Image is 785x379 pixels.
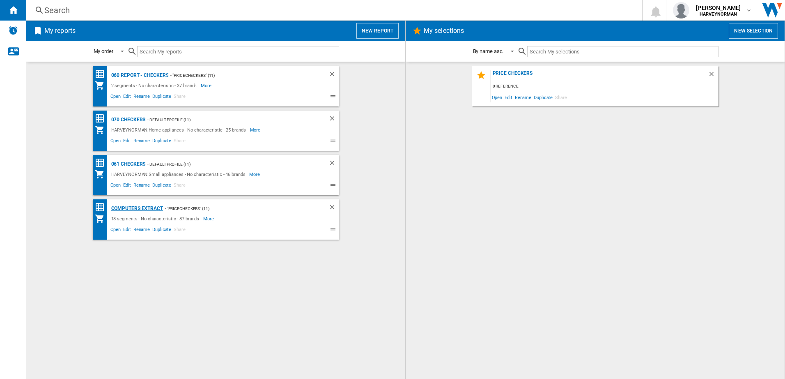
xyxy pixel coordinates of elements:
[503,92,514,103] span: Edit
[8,25,18,35] img: alerts-logo.svg
[132,181,151,191] span: Rename
[203,214,215,224] span: More
[95,113,109,124] div: Price Matrix
[122,181,132,191] span: Edit
[172,92,187,102] span: Share
[132,137,151,147] span: Rename
[533,92,554,103] span: Duplicate
[491,92,504,103] span: Open
[109,92,122,102] span: Open
[328,159,339,169] div: Delete
[95,202,109,213] div: Price Matrix
[356,23,399,39] button: New report
[95,169,109,179] div: My Assortment
[700,12,737,17] b: HARVEYNORMAN
[328,115,339,125] div: Delete
[44,5,621,16] div: Search
[109,81,201,90] div: 2 segments - No characteristic - 37 brands
[94,48,113,54] div: My order
[708,70,718,81] div: Delete
[328,203,339,214] div: Delete
[168,70,312,81] div: - "PriceCheckers" (11)
[137,46,339,57] input: Search My reports
[109,226,122,236] span: Open
[95,81,109,90] div: My Assortment
[95,69,109,79] div: Price Matrix
[109,137,122,147] span: Open
[151,137,172,147] span: Duplicate
[109,70,169,81] div: 060 report - Checkers
[145,115,312,125] div: - Default profile (11)
[122,92,132,102] span: Edit
[109,214,204,224] div: 18 segments - No characteristic - 87 brands
[554,92,568,103] span: Share
[151,226,172,236] span: Duplicate
[172,226,187,236] span: Share
[151,92,172,102] span: Duplicate
[151,181,172,191] span: Duplicate
[95,125,109,135] div: My Assortment
[673,2,689,18] img: profile.jpg
[473,48,504,54] div: By name asc.
[109,203,163,214] div: Computers extract
[122,137,132,147] span: Edit
[172,137,187,147] span: Share
[491,81,718,92] div: 0 reference
[109,169,250,179] div: HARVEYNORMAN:Small appliances - No characteristic - 46 brands
[145,159,312,169] div: - Default profile (11)
[109,159,146,169] div: 061 Checkers
[696,4,741,12] span: [PERSON_NAME]
[729,23,778,39] button: New selection
[163,203,312,214] div: - "PriceCheckers" (11)
[95,158,109,168] div: Price Matrix
[491,70,708,81] div: Price Checkers
[132,226,151,236] span: Rename
[95,214,109,224] div: My Assortment
[328,70,339,81] div: Delete
[109,125,250,135] div: HARVEYNORMAN:Home appliances - No characteristic - 25 brands
[514,92,533,103] span: Rename
[249,169,261,179] span: More
[122,226,132,236] span: Edit
[109,115,146,125] div: 070 Checkers
[109,181,122,191] span: Open
[132,92,151,102] span: Rename
[172,181,187,191] span: Share
[422,23,466,39] h2: My selections
[201,81,213,90] span: More
[250,125,262,135] span: More
[43,23,77,39] h2: My reports
[527,46,718,57] input: Search My selections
